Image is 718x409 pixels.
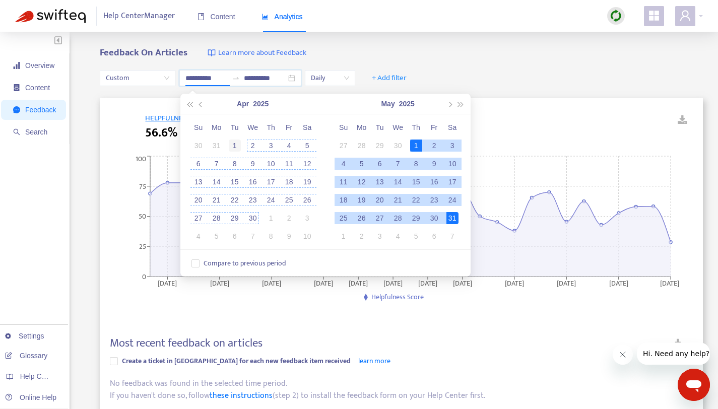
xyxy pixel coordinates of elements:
[443,209,462,227] td: 2025-05-31
[244,155,262,173] td: 2025-04-09
[226,227,244,245] td: 2025-05-06
[356,212,368,224] div: 26
[301,212,313,224] div: 3
[314,277,334,289] tspan: [DATE]
[298,209,316,227] td: 2025-05-03
[283,230,295,242] div: 9
[301,140,313,152] div: 5
[189,118,208,137] th: Su
[389,209,407,227] td: 2025-05-28
[142,270,146,282] tspan: 0
[262,155,280,173] td: 2025-04-10
[229,230,241,242] div: 6
[407,173,425,191] td: 2025-05-15
[372,72,407,84] span: + Add filter
[371,137,389,155] td: 2025-04-29
[443,173,462,191] td: 2025-05-17
[265,158,277,170] div: 10
[358,355,390,367] a: learn more
[103,7,175,26] span: Help Center Manager
[371,118,389,137] th: Tu
[374,140,386,152] div: 29
[283,176,295,188] div: 18
[371,155,389,173] td: 2025-05-06
[374,176,386,188] div: 13
[410,194,422,206] div: 22
[283,194,295,206] div: 25
[139,241,146,252] tspan: 25
[200,258,290,269] span: Compare to previous period
[208,118,226,137] th: Mo
[371,291,424,303] span: Helpfulness Score
[226,209,244,227] td: 2025-04-29
[20,372,61,380] span: Help Centers
[407,118,425,137] th: Th
[210,277,229,289] tspan: [DATE]
[229,212,241,224] div: 29
[648,10,660,22] span: appstore
[139,211,146,222] tspan: 50
[280,137,298,155] td: 2025-04-04
[208,137,226,155] td: 2025-03-31
[247,230,259,242] div: 7
[192,176,205,188] div: 13
[428,230,440,242] div: 6
[425,137,443,155] td: 2025-05-02
[122,355,351,367] span: Create a ticket in [GEOGRAPHIC_DATA] for each new feedback item received
[392,194,404,206] div: 21
[13,84,20,91] span: container
[110,336,263,350] h4: Most recent feedback on articles
[208,209,226,227] td: 2025-04-28
[335,173,353,191] td: 2025-05-11
[389,118,407,137] th: We
[410,158,422,170] div: 8
[557,277,576,289] tspan: [DATE]
[349,277,368,289] tspan: [DATE]
[410,176,422,188] div: 15
[244,227,262,245] td: 2025-05-07
[443,191,462,209] td: 2025-05-24
[5,332,44,340] a: Settings
[428,212,440,224] div: 30
[637,343,710,365] iframe: Message from company
[218,47,306,59] span: Learn more about Feedback
[353,118,371,137] th: Mo
[353,209,371,227] td: 2025-05-26
[389,173,407,191] td: 2025-05-14
[335,137,353,155] td: 2025-04-27
[25,61,54,70] span: Overview
[410,212,422,224] div: 29
[410,140,422,152] div: 1
[237,94,249,114] button: Apr
[609,277,628,289] tspan: [DATE]
[226,155,244,173] td: 2025-04-08
[226,118,244,137] th: Tu
[208,47,306,59] a: Learn more about Feedback
[145,112,214,124] span: HELPFULNESS SCORE
[425,155,443,173] td: 2025-05-09
[425,191,443,209] td: 2025-05-23
[338,230,350,242] div: 1
[265,212,277,224] div: 1
[505,277,525,289] tspan: [DATE]
[211,212,223,224] div: 28
[374,230,386,242] div: 3
[389,227,407,245] td: 2025-06-04
[298,137,316,155] td: 2025-04-05
[247,212,259,224] div: 30
[356,176,368,188] div: 12
[371,191,389,209] td: 2025-05-20
[280,173,298,191] td: 2025-04-18
[364,70,414,86] button: + Add filter
[356,230,368,242] div: 2
[13,62,20,69] span: signal
[679,10,691,22] span: user
[678,369,710,401] iframe: Button to launch messaging window
[356,194,368,206] div: 19
[428,140,440,152] div: 2
[265,194,277,206] div: 24
[446,140,459,152] div: 3
[244,137,262,155] td: 2025-04-02
[211,230,223,242] div: 5
[192,230,205,242] div: 4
